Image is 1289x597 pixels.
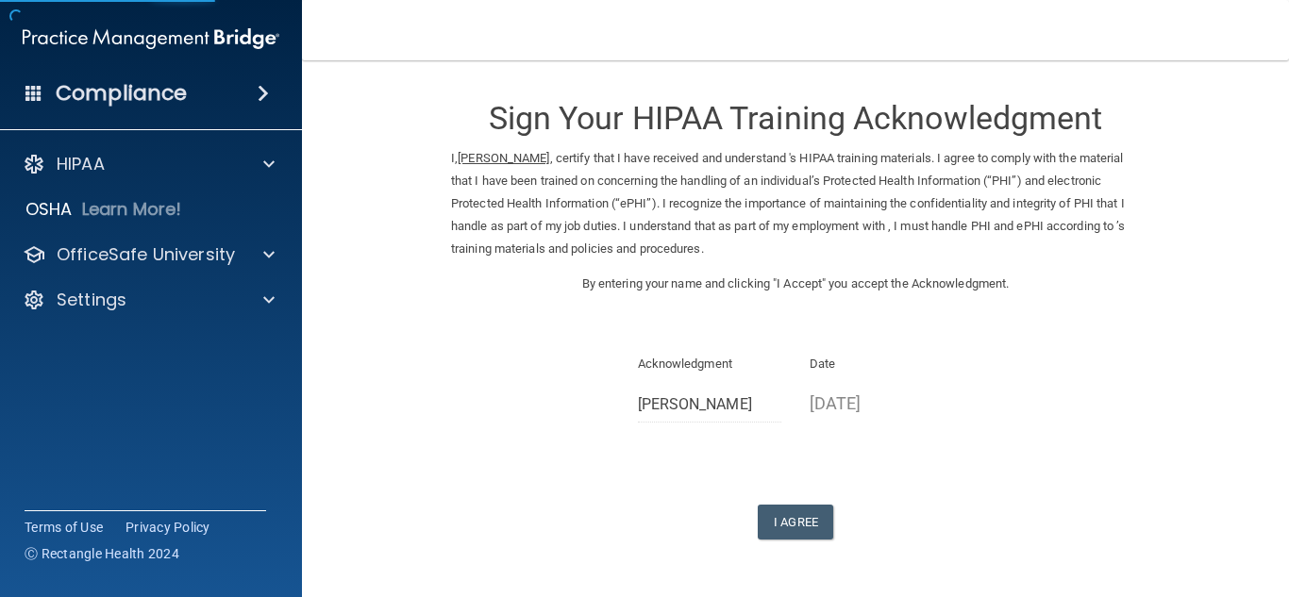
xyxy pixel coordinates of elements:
[23,289,275,311] a: Settings
[57,243,235,266] p: OfficeSafe University
[25,198,73,221] p: OSHA
[638,353,782,375] p: Acknowledgment
[25,518,103,537] a: Terms of Use
[57,289,126,311] p: Settings
[126,518,210,537] a: Privacy Policy
[57,153,105,175] p: HIPAA
[810,388,954,419] p: [DATE]
[458,151,549,165] ins: [PERSON_NAME]
[451,273,1140,295] p: By entering your name and clicking "I Accept" you accept the Acknowledgment.
[56,80,187,107] h4: Compliance
[23,243,275,266] a: OfficeSafe University
[451,147,1140,260] p: I, , certify that I have received and understand 's HIPAA training materials. I agree to comply w...
[23,153,275,175] a: HIPAA
[638,388,782,423] input: Full Name
[25,544,179,563] span: Ⓒ Rectangle Health 2024
[23,20,279,58] img: PMB logo
[451,101,1140,136] h3: Sign Your HIPAA Training Acknowledgment
[758,505,833,539] button: I Agree
[82,198,182,221] p: Learn More!
[810,353,954,375] p: Date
